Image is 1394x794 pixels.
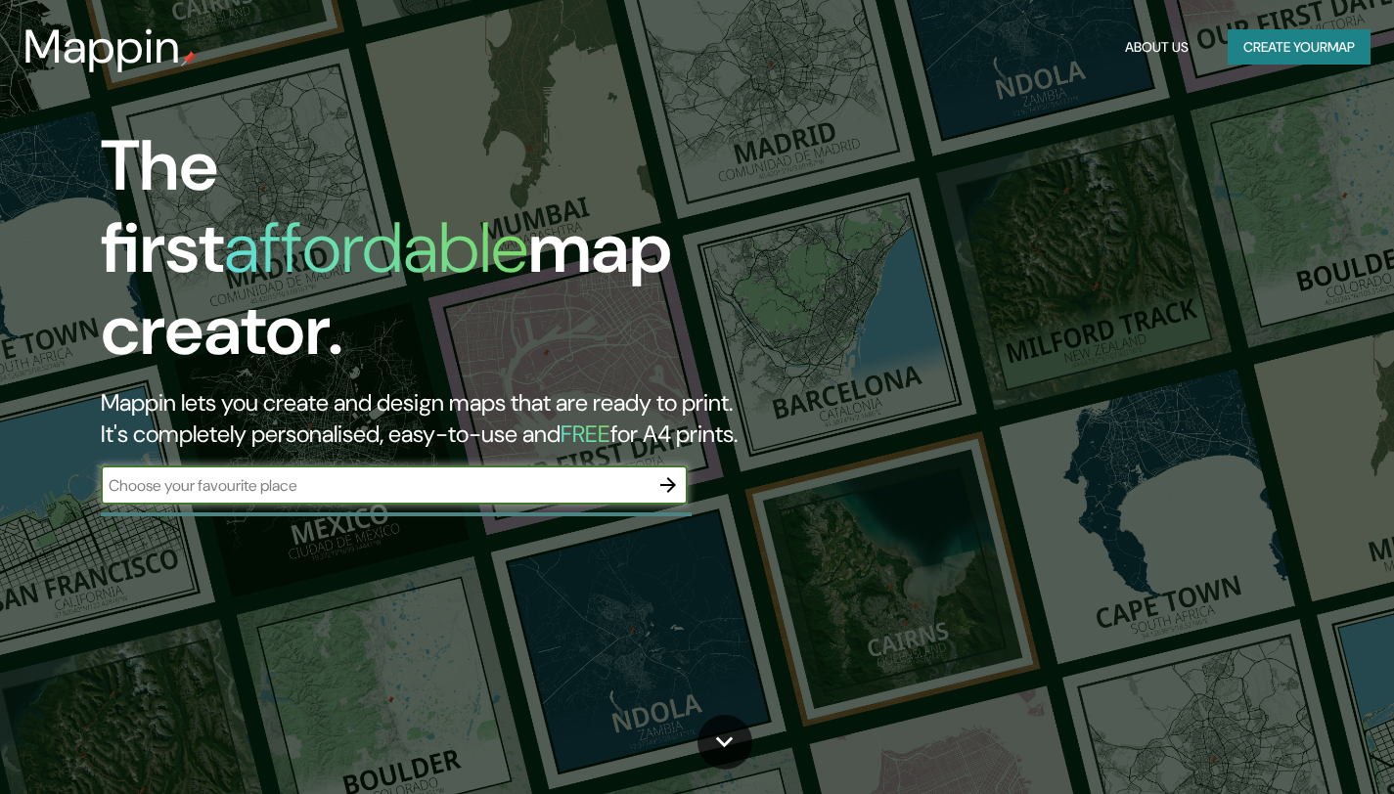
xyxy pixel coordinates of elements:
[181,51,197,66] img: mappin-pin
[224,202,528,293] h1: affordable
[1228,29,1371,66] button: Create yourmap
[561,419,610,449] h5: FREE
[101,474,649,497] input: Choose your favourite place
[23,20,181,74] h3: Mappin
[101,125,798,387] h1: The first map creator.
[101,387,798,450] h2: Mappin lets you create and design maps that are ready to print. It's completely personalised, eas...
[1117,29,1196,66] button: About Us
